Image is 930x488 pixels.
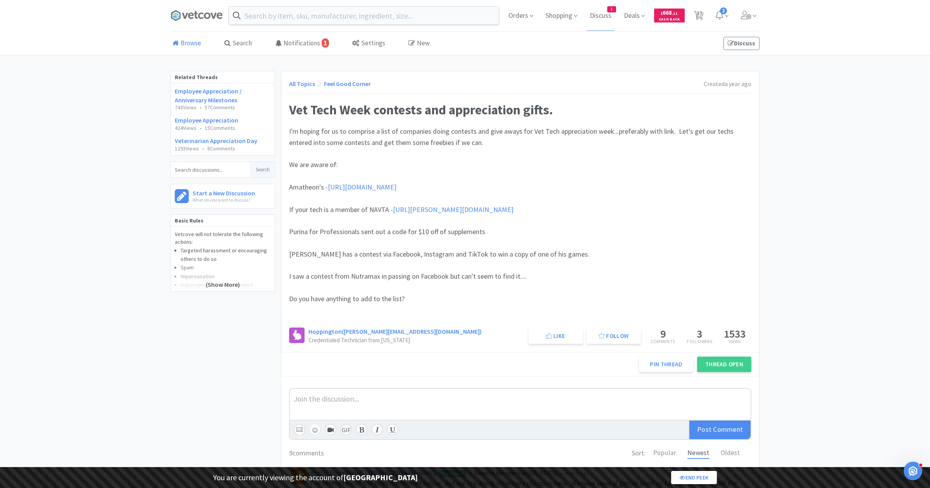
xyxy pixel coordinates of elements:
span: Comment [713,425,743,434]
button: Follow [587,328,641,344]
input: Search discussions... [171,162,250,178]
span: We are aware of: [289,160,338,169]
span: 1 [322,38,329,48]
div: Related Threads [171,71,275,83]
a: 37 [691,13,707,20]
button: Pin Thread [639,357,693,372]
h5: Basic Rules [171,215,275,227]
p: You are currently viewing the account of [213,471,418,484]
p: Vetcove will not tolerate the following actions: [175,231,271,246]
p: Credentialed Technician from [US_STATE] [308,337,410,343]
span: If your tech is a member of NAVTA - [289,205,393,214]
a: Veterinarian Appreciation Day [175,137,257,145]
a: Feel Good Corner [324,80,371,88]
span: . 11 [672,11,678,16]
h6: Start a New Discussion [193,188,255,196]
h1: Vet Tech Week contests and appreciation gifts. [289,101,751,118]
iframe: Intercom live chat [904,462,922,480]
span: Created a year ago [704,80,751,88]
span: I saw a contest from Nutramax in passing on Facebook but can't seem to find it.... [289,272,527,281]
strong: [GEOGRAPHIC_DATA] [343,472,418,482]
button: ☺ [309,424,321,435]
span: 1 [608,7,616,12]
div: (Show More) [171,260,275,291]
span: Cash Back [659,17,680,22]
a: Discuss1 [587,12,615,19]
p: Followers [687,339,712,344]
a: New [406,32,432,55]
a: Employee Appreciation / Anniversary Milestones [175,87,242,103]
a: Hoppington([PERSON_NAME][EMAIL_ADDRESS][DOMAIN_NAME]) [308,328,482,335]
div: GIF [340,424,352,435]
a: Settings [350,32,387,55]
span: I'm hoping for us to comprise a list of companies doing contests and give aways for Vet Tech appr... [289,127,735,147]
p: Comments [651,339,675,344]
span: $ [661,11,663,16]
span: • [200,104,201,111]
p: 743 Views 57 Comments [175,105,271,110]
span: Do you have anything to add to the list? [289,294,405,303]
input: Search by item, sku, manufacturer, ingredient, size... [229,7,499,24]
h5: 9 [651,328,675,339]
p: 424 Views 15 Comments [175,125,271,131]
button: Thread Open [697,357,751,372]
div: Newest [687,448,709,459]
h6: Sort: [632,448,646,459]
button: Search [250,162,275,178]
span: [PERSON_NAME] has a contest via Facebook, Instagram and TikTok to win a copy of one of his games. [289,250,589,259]
a: Search [222,32,254,55]
li: Targeted harassment or encouraging others to do so [181,246,271,264]
a: Discuss [723,37,759,50]
a: Employee Appreciation [175,116,238,124]
a: End Peek [671,471,717,484]
span: 668 [661,9,678,16]
span: Purina for Professionals sent out a code for $10 off of supplements [289,227,485,236]
a: All Topics [289,80,315,88]
p: What do you want to discuss? [193,196,255,203]
a: Browse [170,32,203,55]
span: 2 [720,7,727,14]
h5: 3 [687,328,712,339]
div: Oldest [721,448,740,459]
a: Start a New DiscussionWhat do you want to discuss? [170,184,275,209]
a: Notifications1 [273,32,331,55]
span: • [202,145,204,152]
p: Views [724,339,746,344]
a: $668.11Cash Back [654,5,685,26]
div: Post [689,421,751,439]
h5: 1533 [724,328,746,339]
p: 1293 Views 8 Comments [175,146,271,152]
a: [URL][DOMAIN_NAME] [328,183,396,191]
span: Amatheon's - [289,183,328,191]
button: Like [529,328,583,344]
a: [URL][PERSON_NAME][DOMAIN_NAME] [393,205,513,214]
div: Popular [653,448,676,459]
span: • [200,124,201,131]
h6: 9 comments [289,448,324,459]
